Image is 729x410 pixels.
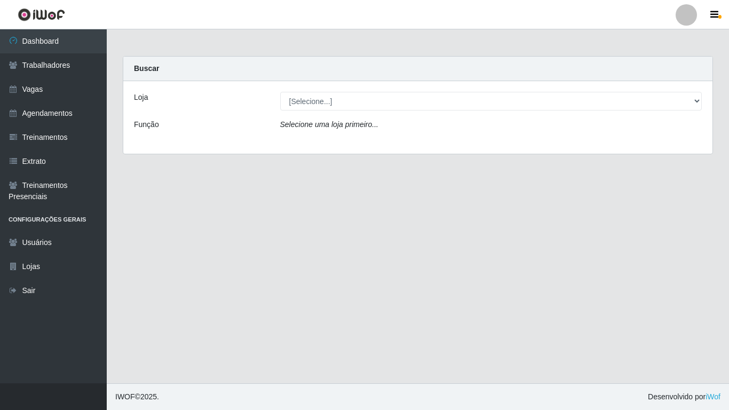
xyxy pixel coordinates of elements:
[18,8,65,21] img: CoreUI Logo
[115,391,159,403] span: © 2025 .
[134,64,159,73] strong: Buscar
[115,392,135,401] span: IWOF
[134,119,159,130] label: Função
[706,392,720,401] a: iWof
[134,92,148,103] label: Loja
[280,120,378,129] i: Selecione uma loja primeiro...
[648,391,720,403] span: Desenvolvido por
